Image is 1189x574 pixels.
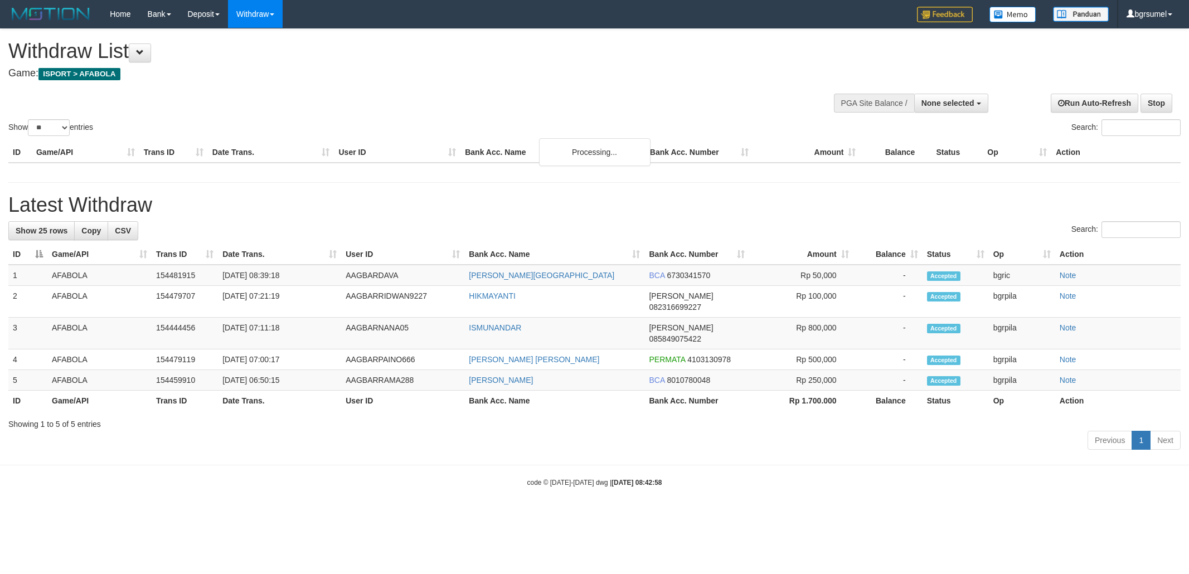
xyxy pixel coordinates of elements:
td: 154479707 [152,286,218,318]
th: Op [989,391,1055,411]
th: Bank Acc. Name: activate to sort column ascending [464,244,644,265]
th: Amount [753,142,861,163]
a: Note [1060,376,1076,385]
th: Bank Acc. Number [646,142,753,163]
td: [DATE] 07:00:17 [218,349,341,370]
a: CSV [108,221,138,240]
th: Game/API: activate to sort column ascending [47,244,152,265]
span: [PERSON_NAME] [649,291,713,300]
span: Accepted [927,292,960,301]
img: Feedback.jpg [917,7,973,22]
th: Op: activate to sort column ascending [989,244,1055,265]
img: MOTION_logo.png [8,6,93,22]
input: Search: [1101,221,1181,238]
th: User ID: activate to sort column ascending [341,244,464,265]
th: Status [923,391,989,411]
th: Status: activate to sort column ascending [923,244,989,265]
label: Show entries [8,119,93,136]
th: Bank Acc. Name [464,391,644,411]
td: - [853,265,923,286]
th: ID: activate to sort column descending [8,244,47,265]
td: 154444456 [152,318,218,349]
button: None selected [914,94,988,113]
span: [PERSON_NAME] [649,323,713,332]
td: AFABOLA [47,265,152,286]
td: [DATE] 08:39:18 [218,265,341,286]
th: Date Trans.: activate to sort column ascending [218,244,341,265]
span: Copy 8010780048 to clipboard [667,376,710,385]
span: Accepted [927,271,960,281]
td: AAGBARPAINO666 [341,349,464,370]
th: Trans ID [152,391,218,411]
td: - [853,318,923,349]
a: 1 [1132,431,1151,450]
td: bgrpila [989,318,1055,349]
th: Game/API [32,142,139,163]
span: Copy 6730341570 to clipboard [667,271,710,280]
a: Note [1060,323,1076,332]
td: [DATE] 07:11:18 [218,318,341,349]
span: Show 25 rows [16,226,67,235]
h1: Latest Withdraw [8,194,1181,216]
td: Rp 250,000 [749,370,853,391]
td: AFABOLA [47,370,152,391]
div: Showing 1 to 5 of 5 entries [8,414,1181,430]
span: None selected [921,99,974,108]
td: AFABOLA [47,318,152,349]
th: Op [983,142,1051,163]
a: ISMUNANDAR [469,323,521,332]
span: ISPORT > AFABOLA [38,68,120,80]
img: panduan.png [1053,7,1109,22]
td: Rp 500,000 [749,349,853,370]
span: Accepted [927,356,960,365]
th: Amount: activate to sort column ascending [749,244,853,265]
td: AAGBARNANA05 [341,318,464,349]
span: CSV [115,226,131,235]
a: Next [1150,431,1181,450]
td: [DATE] 07:21:19 [218,286,341,318]
label: Search: [1071,221,1181,238]
td: AFABOLA [47,349,152,370]
th: User ID [334,142,460,163]
th: Balance [860,142,931,163]
th: Bank Acc. Name [460,142,646,163]
td: 3 [8,318,47,349]
h1: Withdraw List [8,40,782,62]
td: AAGBARRIDWAN9227 [341,286,464,318]
th: Action [1055,244,1181,265]
td: AAGBARRAMA288 [341,370,464,391]
span: Copy 085849075422 to clipboard [649,334,701,343]
td: bgrpila [989,370,1055,391]
th: Balance [853,391,923,411]
select: Showentries [28,119,70,136]
td: Rp 50,000 [749,265,853,286]
span: Accepted [927,376,960,386]
td: 154459910 [152,370,218,391]
th: Game/API [47,391,152,411]
a: [PERSON_NAME] [469,376,533,385]
td: 1 [8,265,47,286]
small: code © [DATE]-[DATE] dwg | [527,479,662,487]
label: Search: [1071,119,1181,136]
td: Rp 100,000 [749,286,853,318]
th: Rp 1.700.000 [749,391,853,411]
a: [PERSON_NAME][GEOGRAPHIC_DATA] [469,271,614,280]
td: - [853,286,923,318]
a: Note [1060,291,1076,300]
td: 5 [8,370,47,391]
td: bgric [989,265,1055,286]
th: Action [1055,391,1181,411]
h4: Game: [8,68,782,79]
td: bgrpila [989,286,1055,318]
span: Copy 4103130978 to clipboard [687,355,731,364]
div: Processing... [539,138,651,166]
td: 154481915 [152,265,218,286]
th: Balance: activate to sort column ascending [853,244,923,265]
td: - [853,349,923,370]
th: Date Trans. [208,142,334,163]
td: - [853,370,923,391]
span: Copy 082316699227 to clipboard [649,303,701,312]
th: Bank Acc. Number [644,391,749,411]
td: 4 [8,349,47,370]
td: AAGBARDAVA [341,265,464,286]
